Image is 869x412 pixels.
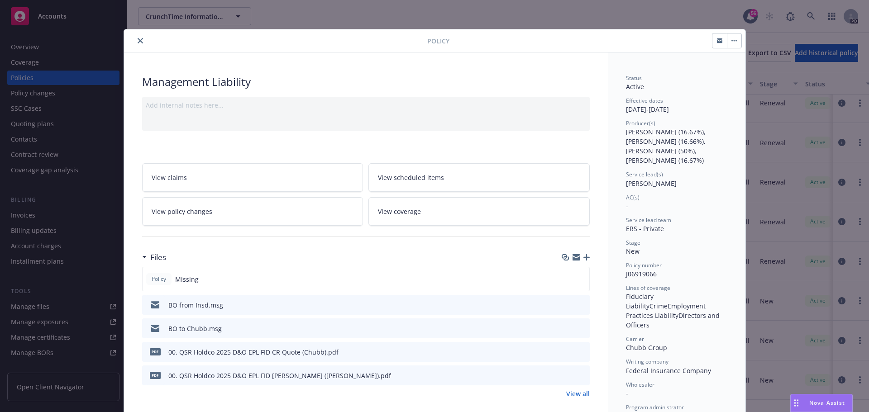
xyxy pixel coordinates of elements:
button: preview file [578,300,586,310]
span: View coverage [378,207,421,216]
a: View claims [142,163,363,192]
div: Files [142,251,166,263]
span: Service lead(s) [626,170,663,178]
span: Stage [626,239,640,246]
span: Crime [649,302,668,310]
span: View policy changes [152,207,212,216]
span: J06919066 [626,270,657,278]
a: View all [566,389,590,398]
button: preview file [578,324,586,333]
span: Producer(s) [626,119,655,127]
span: Nova Assist [809,399,845,407]
div: Add internal notes here... [146,100,586,110]
span: pdf [150,372,161,379]
span: Status [626,74,642,82]
span: Employment Practices Liability [626,302,707,320]
button: download file [563,371,571,380]
div: 00. QSR Holdco 2025 D&O EPL FID [PERSON_NAME] ([PERSON_NAME]).pdf [168,371,391,380]
span: Active [626,82,644,91]
a: View coverage [368,197,590,226]
button: download file [563,324,571,333]
div: 00. QSR Holdco 2025 D&O EPL FID CR Quote (Chubb).pdf [168,347,339,357]
span: Missing [175,275,199,284]
button: preview file [578,347,586,357]
span: AC(s) [626,194,640,201]
a: View scheduled items [368,163,590,192]
span: - [626,202,628,210]
span: Service lead team [626,216,671,224]
button: download file [563,347,571,357]
span: New [626,247,640,256]
div: BO from Insd.msg [168,300,223,310]
span: pdf [150,348,161,355]
div: [DATE] - [DATE] [626,97,727,114]
button: Nova Assist [790,394,853,412]
span: Carrier [626,335,644,343]
h3: Files [150,251,166,263]
button: close [135,35,146,46]
span: View scheduled items [378,173,444,182]
div: BO to Chubb.msg [168,324,222,333]
span: Policy number [626,261,662,269]
span: Writing company [626,358,668,365]
a: View policy changes [142,197,363,226]
span: [PERSON_NAME] [626,179,677,188]
button: preview file [578,371,586,380]
span: Program administrator [626,403,684,411]
span: Policy [427,36,449,46]
span: Effective dates [626,97,663,104]
span: Lines of coverage [626,284,670,292]
span: Wholesaler [626,381,654,388]
span: Federal Insurance Company [626,366,711,375]
div: Drag to move [791,394,802,412]
button: download file [563,300,571,310]
span: [PERSON_NAME] (16.67%), [PERSON_NAME] (16.66%), [PERSON_NAME] (50%), [PERSON_NAME] (16.67%) [626,128,707,165]
span: Policy [150,275,168,283]
span: ERS - Private [626,224,664,233]
span: Chubb Group [626,343,667,352]
span: View claims [152,173,187,182]
div: Management Liability [142,74,590,90]
span: - [626,389,628,398]
span: Directors and Officers [626,311,721,329]
span: Fiduciary Liability [626,292,655,310]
